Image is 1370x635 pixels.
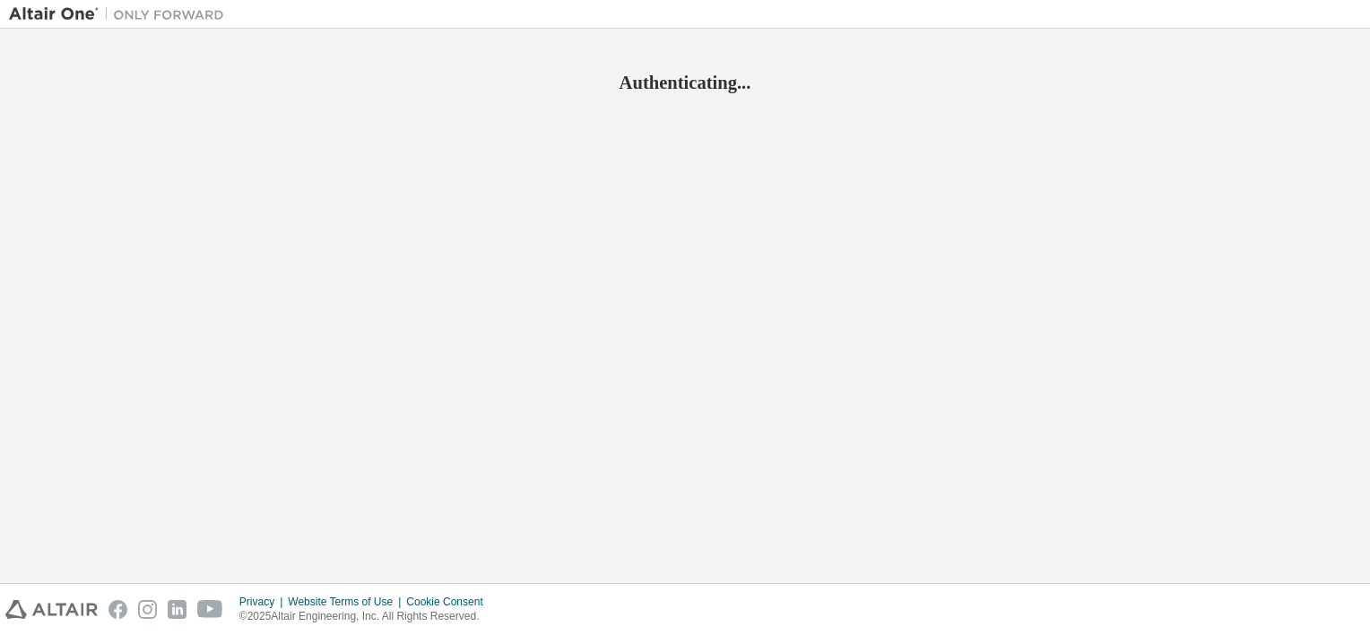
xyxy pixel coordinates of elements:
[9,5,233,23] img: Altair One
[288,595,406,609] div: Website Terms of Use
[239,595,288,609] div: Privacy
[197,600,223,619] img: youtube.svg
[239,609,494,624] p: © 2025 Altair Engineering, Inc. All Rights Reserved.
[138,600,157,619] img: instagram.svg
[108,600,127,619] img: facebook.svg
[9,71,1361,94] h2: Authenticating...
[406,595,493,609] div: Cookie Consent
[168,600,186,619] img: linkedin.svg
[5,600,98,619] img: altair_logo.svg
